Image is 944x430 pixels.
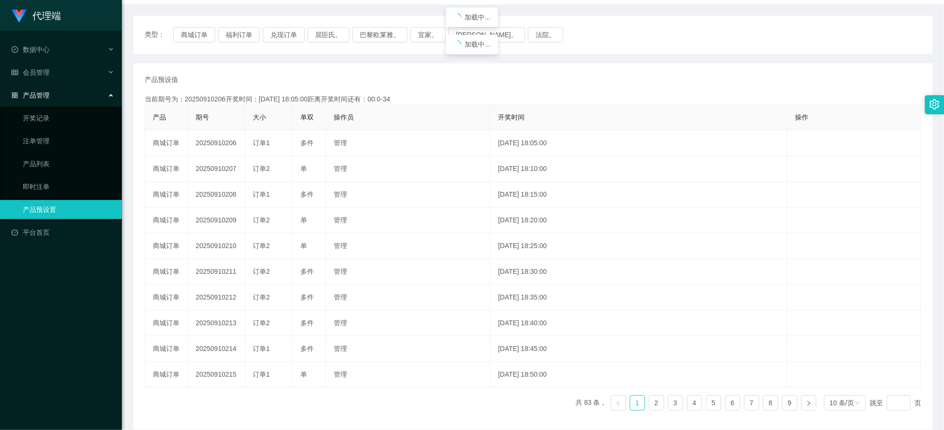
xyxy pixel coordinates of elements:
li: 9 [782,395,797,410]
span: 多件 [300,319,314,327]
td: [DATE] 18:35:00 [490,285,787,310]
i: 图标： 设置 [929,99,940,110]
span: 类型： [145,27,173,42]
a: 开奖记录 [23,109,114,128]
button: 屈臣氏。 [308,27,349,42]
span: 订单1 [253,345,270,352]
a: 8 [764,396,778,410]
span: 多件 [300,190,314,198]
h1: 代理端 [32,0,61,31]
td: [DATE] 18:15:00 [490,182,787,208]
td: [DATE] 18:25:00 [490,233,787,259]
td: 管理 [326,208,490,233]
span: 多件 [300,268,314,275]
td: 管理 [326,285,490,310]
td: 管理 [326,182,490,208]
a: 7 [745,396,759,410]
i: 图标： table [11,69,18,76]
td: 20250910207 [188,156,245,182]
td: 20250910206 [188,130,245,156]
li: 6 [725,395,740,410]
td: 20250910214 [188,336,245,362]
img: logo.9652507e.png [11,10,27,23]
span: 多件 [300,345,314,352]
span: 产品 [153,113,166,121]
td: [DATE] 18:05:00 [490,130,787,156]
a: 2 [649,396,664,410]
span: 订单2 [253,242,270,250]
td: 商城订单 [145,156,188,182]
a: 图标： 仪表板平台首页 [11,223,114,242]
div: 10 条/页 [830,396,854,410]
li: 1 [630,395,645,410]
td: [DATE] 18:50:00 [490,362,787,388]
td: 管理 [326,233,490,259]
i: 图标： AppStore-O [11,92,18,99]
span: 单 [300,165,307,172]
span: 加载中... [465,13,491,21]
li: 共 83 条， [576,395,606,410]
li: 7 [744,395,759,410]
i: 图标： 向下 [855,400,860,407]
span: 产品预设值 [145,75,178,85]
li: 8 [763,395,778,410]
i: 图标： check-circle-o [11,46,18,53]
font: 会员管理 [23,69,50,76]
span: 单 [300,370,307,378]
button: 兑现订单 [263,27,305,42]
span: 大小 [253,113,266,121]
td: [DATE] 18:30:00 [490,259,787,285]
td: 商城订单 [145,362,188,388]
i: 图标：左 [616,400,621,406]
td: 20250910208 [188,182,245,208]
a: 1 [630,396,645,410]
button: 法院。 [528,27,563,42]
i: icon: loading [454,40,461,48]
td: 20250910212 [188,285,245,310]
td: 20250910215 [188,362,245,388]
td: [DATE] 18:10:00 [490,156,787,182]
a: 注单管理 [23,131,114,150]
span: 单双 [300,113,314,121]
font: 产品管理 [23,91,50,99]
div: 跳至 页 [870,395,921,410]
td: 20250910210 [188,233,245,259]
td: 商城订单 [145,182,188,208]
a: 5 [706,396,721,410]
font: 数据中心 [23,46,50,53]
td: 商城订单 [145,130,188,156]
a: 代理端 [11,11,61,19]
li: 下一页 [801,395,816,410]
li: 上一页 [611,395,626,410]
span: 多件 [300,139,314,147]
span: 订单1 [253,190,270,198]
span: 订单2 [253,268,270,275]
a: 产品预设置 [23,200,114,219]
span: 订单1 [253,139,270,147]
div: 当前期号为：20250910206开奖时间：[DATE] 18:05:00距离开奖时间还有：00:0-34 [145,94,921,104]
span: 订单2 [253,216,270,224]
span: 订单2 [253,165,270,172]
span: 订单2 [253,319,270,327]
td: [DATE] 18:45:00 [490,336,787,362]
td: 20250910209 [188,208,245,233]
a: 9 [783,396,797,410]
td: 管理 [326,362,490,388]
td: 20250910213 [188,310,245,336]
td: 商城订单 [145,336,188,362]
td: 管理 [326,130,490,156]
td: [DATE] 18:40:00 [490,310,787,336]
button: [PERSON_NAME]。 [448,27,525,42]
td: 商城订单 [145,285,188,310]
a: 即时注单 [23,177,114,196]
td: [DATE] 18:20:00 [490,208,787,233]
span: 单 [300,242,307,250]
button: 商城订单 [173,27,215,42]
li: 3 [668,395,683,410]
td: 商城订单 [145,208,188,233]
a: 产品列表 [23,154,114,173]
span: 操作员 [334,113,354,121]
td: 管理 [326,310,490,336]
li: 2 [649,395,664,410]
span: 订单2 [253,293,270,301]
